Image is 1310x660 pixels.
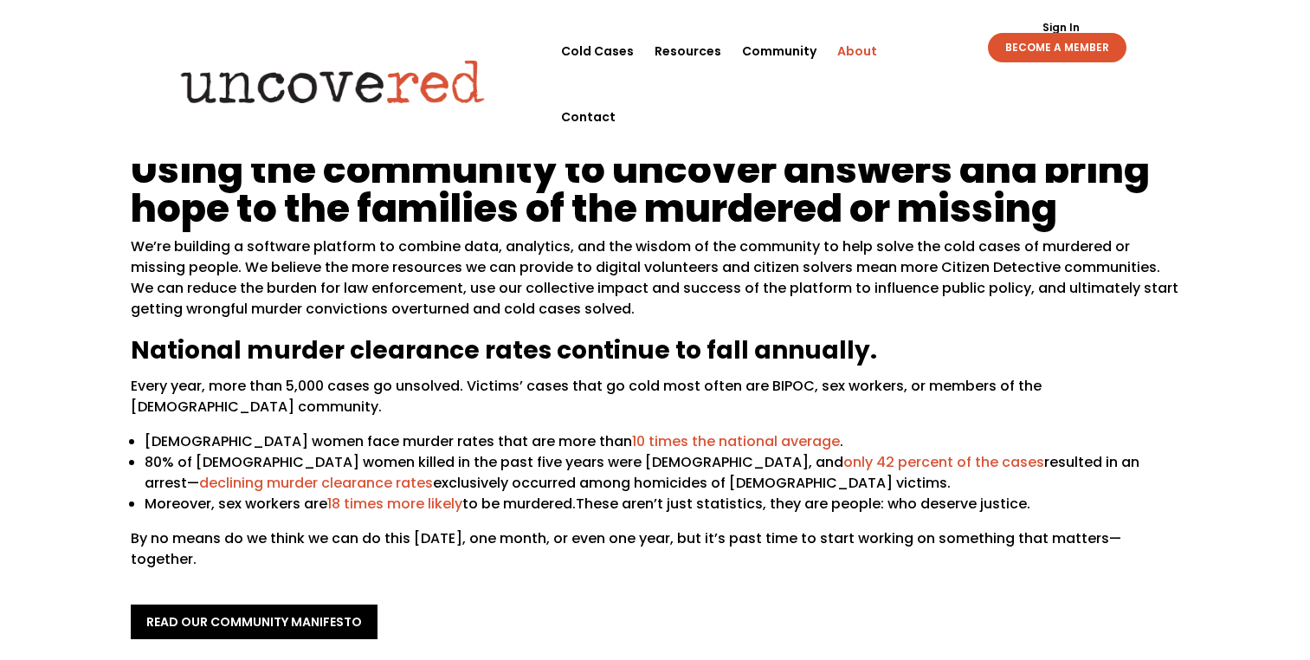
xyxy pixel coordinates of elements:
a: About [837,18,877,84]
a: 10 times the national average [632,431,840,451]
a: Resources [655,18,721,84]
a: Sign In [1033,23,1089,33]
a: Cold Cases [561,18,634,84]
a: Contact [561,84,616,150]
h1: Using the community to uncover answers and bring hope to the families of the murdered or missing [131,150,1178,236]
img: Uncovered logo [166,48,500,115]
span: 80% of [DEMOGRAPHIC_DATA] women killed in the past five years were [DEMOGRAPHIC_DATA], and result... [145,452,1139,493]
span: [DEMOGRAPHIC_DATA] women face murder rates that are more than . [145,431,843,451]
span: National murder clearance rates continue to fall annually. [131,333,877,367]
a: Community [742,18,816,84]
span: Every year, more than 5,000 cases go unsolved. Victims’ cases that go cold most often are BIPOC, ... [131,376,1042,417]
a: BECOME A MEMBER [988,33,1126,62]
span: Moreover, sex workers are to be murdered. [145,494,576,514]
a: only 42 percent of the cases [843,452,1044,472]
a: read our community manifesto [131,605,378,639]
p: We’re building a software platform to combine data, analytics, and the wisdom of the community to... [131,236,1178,333]
a: 18 times more likely [327,494,462,514]
a: declining murder clearance rates [199,473,433,493]
span: These aren’t just statistics, they are people: who deserve justice. [576,494,1030,514]
span: By no means do we think we can do this [DATE], one month, or even one year, but it’s past time to... [131,528,1121,569]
